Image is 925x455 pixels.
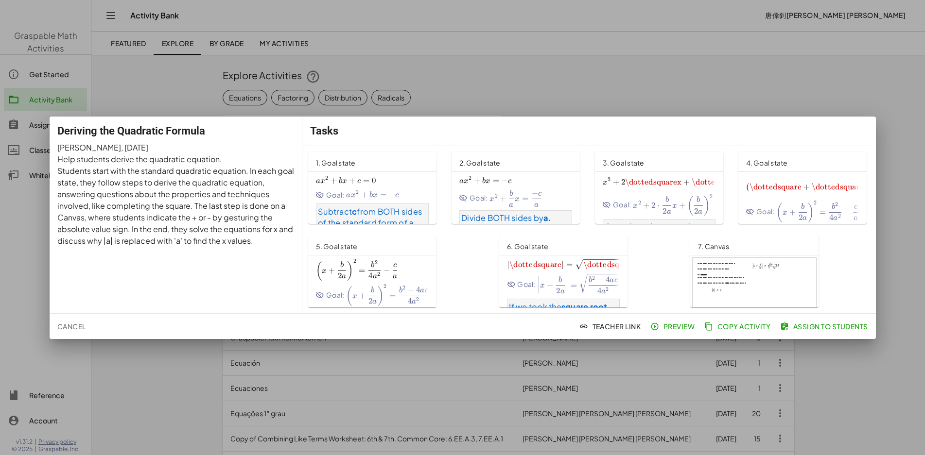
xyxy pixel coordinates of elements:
span: \dottedsquare [509,260,561,270]
span: ​ [428,286,429,298]
span: Subtract [318,206,352,217]
span: 2 [469,174,471,181]
span: Divide BOTH sides by [461,213,543,223]
span: x [351,191,356,199]
span: = [571,280,577,290]
span: x [540,282,545,289]
span: ( [687,196,693,216]
span: 2 [694,206,698,216]
i: Goal State is hidden. [459,194,468,202]
i: Goal State is hidden. [316,191,325,200]
span: b [339,177,342,185]
span: ​ [619,274,620,288]
span: 2 [353,257,356,264]
span: 2 [325,174,328,181]
span: Goal: [507,273,536,295]
span: , [DATE] [121,142,148,152]
span: 2 [710,193,713,200]
span: ​ [858,205,859,215]
span: ∣ [561,260,564,270]
span: − [384,266,390,275]
span: c [395,191,399,199]
span: b [482,177,486,185]
span: \dottedsquare [692,177,744,187]
span: 4 [408,296,412,306]
span: ​ [841,202,842,214]
span: + [643,201,649,210]
span: 4 [829,213,833,222]
span: ​ [540,276,541,288]
span: 5. Goal state [316,242,358,251]
span: a [698,208,702,216]
span: a [420,286,424,294]
span: ​ [565,276,566,287]
span: x [783,209,787,217]
span: ( [346,286,352,306]
span: + [359,291,366,301]
span: 2 [402,284,405,291]
span: ​ [397,264,398,273]
a: 2. Goal stateGoal:Divide BOTH sides bya. Then show the middle term as a coefficient times x. [452,152,583,224]
span: a [459,177,464,185]
span: a [560,287,565,295]
a: 4. Goal stateGoal: [738,152,870,224]
span: 4 [416,285,420,295]
span: x [320,177,325,185]
span: ​ [671,197,672,208]
span: 2 [799,213,803,222]
span: 2 [338,271,342,281]
span: a [601,287,606,295]
span: c [357,177,361,185]
i: Goal State is hidden. [746,207,755,216]
span: 2 [368,296,372,306]
span: b [371,261,374,269]
span: Teacher Link [581,322,641,331]
span: b [832,203,835,211]
span: 2 [638,199,641,206]
i: Goal State is hidden. [507,280,516,289]
span: 2. Goal state [459,158,501,167]
span: x [489,195,494,203]
span: = [522,194,528,203]
span: ​ [568,276,569,288]
a: 3. Goal stateGoal:Complete the squareby replacing each box with half of the coefficient of the x ... [595,152,727,224]
span: Goal: [316,190,345,200]
span: 2 [375,259,378,266]
button: Cancel [53,318,90,335]
span: + [679,201,685,210]
span: c [393,261,397,269]
span: x [515,195,520,203]
span: ( [776,202,782,222]
span: − [502,176,508,185]
span: b [558,276,562,284]
span: 2 [663,206,666,216]
span: 2 [608,176,611,183]
span: + [349,176,355,185]
span: from BOTH sides of the standard form of a general quadratic equation. [318,206,425,239]
span: + [331,176,337,185]
span: + [329,266,335,275]
span: c [538,190,541,198]
span: 2 [495,192,498,199]
span: x [322,267,327,275]
button: Copy Activity [702,318,774,335]
span: x [464,177,469,185]
button: Assign to Students [778,318,872,335]
span: 2 [835,201,838,207]
span: ( [746,182,750,192]
i: Goal State is hidden. [316,291,325,300]
span: c [854,203,857,211]
a: 5. Goal stateGoal: [308,236,488,307]
span: ​ [703,197,704,208]
button: Teacher Link [577,318,645,335]
span: b [509,190,513,198]
strong: c [352,206,357,217]
span: 2 [384,283,386,289]
span: 3. Goal state [603,158,645,167]
span: + [474,176,480,185]
span: x [342,177,347,185]
span: 6. Goal state [507,242,548,251]
span: 7. Canvas [698,242,729,251]
span: [PERSON_NAME] [57,142,121,152]
span: ) [347,261,353,281]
